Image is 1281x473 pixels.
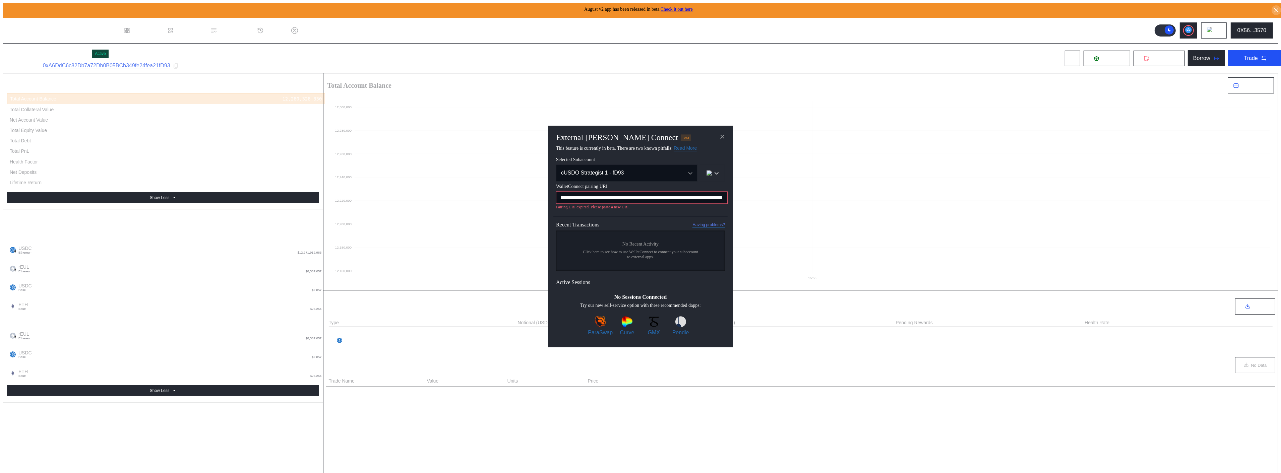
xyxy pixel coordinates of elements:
[10,284,16,290] img: usdc.png
[614,294,667,300] span: No Sessions Connected
[18,288,32,292] span: Base
[507,378,518,385] span: Units
[329,361,372,369] div: OTC Positions
[312,355,321,359] span: $2.057
[305,337,321,340] span: $8,387.057
[1193,55,1210,61] div: Borrow
[10,107,54,113] div: Total Collateral Value
[896,320,933,325] div: Pending Rewards
[13,250,17,253] img: svg+xml,%3c
[427,378,439,385] span: Value
[319,169,321,175] div: -
[674,145,697,151] a: Read More
[307,283,321,289] div: 2.058
[13,287,17,290] img: base-BpWWO12p.svg
[10,180,42,186] div: Lifetime Return
[7,230,319,241] div: Aggregate Balances
[18,307,28,311] span: Base
[335,105,352,109] text: 12,300,000
[319,180,321,186] div: -
[10,138,31,144] div: Total Debt
[282,96,322,102] div: 12,280,328.330
[18,337,33,340] span: Ethereum
[297,251,321,254] span: $12,271,912.963
[43,63,170,69] a: 0xA6DdC6c82Db7a72Db0B05BCb349fe24fea21fD93
[622,242,659,247] span: No Recent Activity
[1241,83,1268,88] span: Last 24 Hours
[282,107,321,113] div: 12,280,328.330
[329,320,339,325] div: Type
[16,264,33,273] span: rEUL
[517,338,557,343] div: 12,271,912.963
[335,129,352,132] text: 12,280,000
[681,135,691,141] div: Beta
[782,392,819,398] div: No OTC Options
[517,320,549,325] div: Notional (USD)
[13,306,17,309] img: base-BpWWO12p.svg
[312,288,321,292] span: $2.057
[10,117,48,123] div: Net Account Value
[16,302,28,311] span: ETH
[1102,55,1120,61] span: Deposit
[1253,304,1265,309] span: Export
[700,164,725,181] button: chain logo
[335,269,352,273] text: 12,160,000
[1207,27,1214,34] img: chain logo
[329,328,517,335] div: MetaMorpho OpenEden USDC Vault MAINNET
[556,164,697,181] button: Open menu
[707,170,712,176] img: chain logo
[16,283,32,292] span: USDC
[266,27,283,33] div: History
[692,222,725,227] a: Having problems?
[95,51,106,56] div: Active
[717,131,728,142] button: close modal
[10,96,56,102] div: Total Account Balance
[556,231,725,271] a: No Recent ActivityClick here to see how to use WalletConnect to connect your subaccount to extern...
[133,27,159,33] div: Dashboard
[622,317,632,327] img: Curve
[18,355,32,359] span: Base
[335,199,352,202] text: 12,220,000
[16,369,28,378] span: ETH
[556,280,590,286] span: Active Sessions
[10,266,16,272] img: empty-token.png
[329,303,366,311] div: DeFi Metrics
[588,378,599,385] span: Price
[10,370,16,376] img: ethereum.png
[13,373,17,376] img: base-BpWWO12p.svg
[319,148,321,154] div: -
[13,335,17,339] img: svg+xml,%3c
[1237,27,1266,33] div: 0X56...3570
[301,27,341,33] div: Discount Factors
[335,222,352,226] text: 12,200,000
[1244,55,1258,61] div: Trade
[310,374,322,378] span: $26.254
[561,170,678,176] div: cUSDO Strategist 1 - fD93
[335,175,352,179] text: 12,240,000
[668,317,693,336] a: PendlePendle
[337,338,342,343] img: usdc.png
[10,303,16,309] img: ethereum.png
[18,270,33,273] span: Ethereum
[583,250,698,260] span: Click here to see how to use WalletConnect to connect your subaccount to external apps.
[556,184,725,189] span: WalletConnect pairing URI
[556,222,599,228] span: Recent Transactions
[8,48,89,60] div: cUSDO Strategist 1
[648,330,660,336] span: GMX
[282,117,321,123] div: 12,280,328.330
[13,268,17,272] img: svg+xml,%3c
[588,330,613,336] span: ParaSwap
[615,317,639,336] a: CurveCurve
[620,330,634,336] span: Curve
[220,27,249,33] div: Permissions
[10,351,16,357] img: usdc.png
[307,350,321,356] div: 2.058
[7,316,319,326] div: Spot Balances
[150,195,170,200] div: Show Less
[337,338,358,344] div: USDC
[18,374,28,378] span: Base
[327,82,1223,89] h2: Total Account Balance
[302,264,321,270] div: 890.346
[7,80,319,93] div: Account Summary
[584,7,693,12] span: August v2 app has been released in beta.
